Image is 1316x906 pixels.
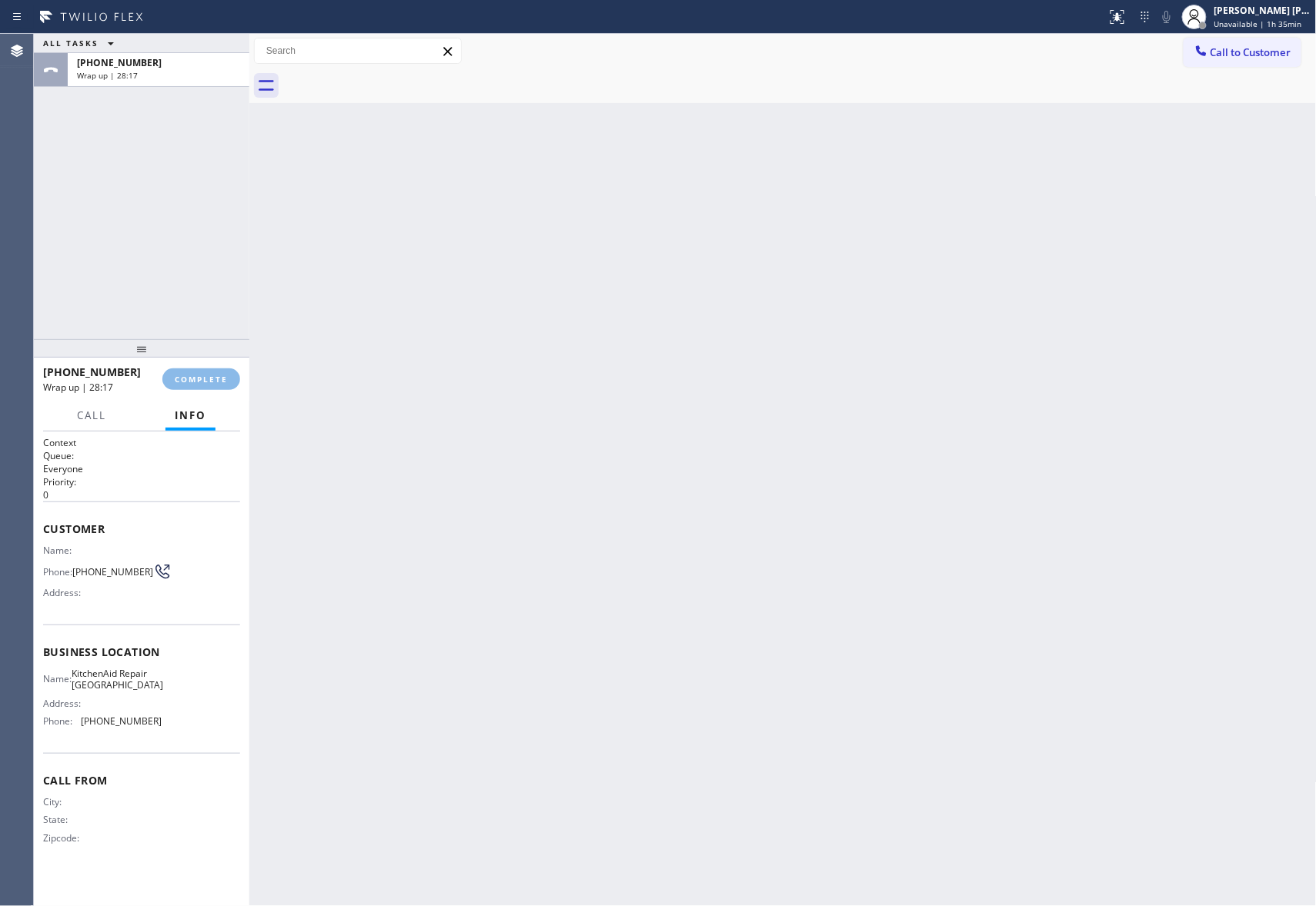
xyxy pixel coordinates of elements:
[68,401,115,431] button: Call
[165,401,215,431] button: Info
[77,56,162,69] span: [PHONE_NUMBER]
[1214,18,1302,29] span: Unavailable | 1h 35min
[34,34,129,52] button: ALL TASKS
[43,566,72,578] span: Phone:
[162,368,240,390] button: COMPLETE
[43,488,240,501] p: 0
[1211,45,1291,59] span: Call to Customer
[77,70,138,81] span: Wrap up | 28:17
[43,545,84,556] span: Name:
[72,668,163,691] span: KitchenAid Repair [GEOGRAPHIC_DATA]
[175,374,228,385] span: COMPLETE
[72,566,153,578] span: [PHONE_NUMBER]
[43,38,99,48] span: ALL TASKS
[43,449,240,462] h2: Queue:
[81,715,162,727] span: [PHONE_NUMBER]
[43,436,240,449] h1: Context
[43,832,84,844] span: Zipcode:
[43,715,81,727] span: Phone:
[43,796,84,808] span: City:
[43,462,240,475] p: Everyone
[43,587,84,598] span: Address:
[1156,6,1177,28] button: Mute
[43,673,72,684] span: Name:
[43,698,84,709] span: Address:
[43,814,84,825] span: State:
[43,381,113,394] span: Wrap up | 28:17
[255,38,461,63] input: Search
[43,645,240,659] span: Business location
[43,365,141,379] span: [PHONE_NUMBER]
[43,773,240,788] span: Call From
[43,521,240,536] span: Customer
[1184,38,1301,67] button: Call to Customer
[1214,4,1311,17] div: [PERSON_NAME] [PERSON_NAME]
[175,408,206,422] span: Info
[77,408,106,422] span: Call
[43,475,240,488] h2: Priority:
